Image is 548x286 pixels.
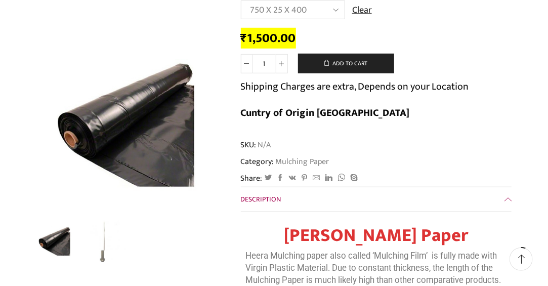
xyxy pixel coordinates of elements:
[241,173,263,184] span: Share:
[82,220,126,264] img: Mulching Paper Hole Long
[284,220,469,251] strong: [PERSON_NAME] Paper
[241,193,281,205] span: Description
[36,26,226,215] div: 1 / 2
[352,4,372,17] a: Clear options
[82,220,126,262] li: 2 / 2
[257,139,271,151] span: N/A
[298,54,394,74] button: Add to cart
[34,220,77,262] li: 1 / 2
[241,78,469,95] p: Shipping Charges are extra, Depends on your Location
[274,155,329,168] a: Mulching Paper
[34,219,77,262] img: Heera Mulching Paper
[241,28,296,49] bdi: 1,500.00
[241,104,410,121] b: Cuntry of Origin [GEOGRAPHIC_DATA]
[253,54,276,73] input: Product quantity
[82,220,126,264] a: Mulching-Hole
[241,28,247,49] span: ₹
[241,187,512,212] a: Description
[241,156,329,168] span: Category:
[241,139,512,151] span: SKU:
